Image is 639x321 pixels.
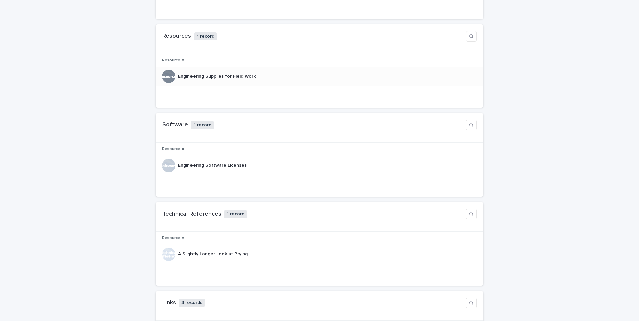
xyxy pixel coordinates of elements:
[162,234,180,242] p: Resource
[162,57,180,64] p: Resource
[162,211,221,218] h1: Technical References
[194,32,217,41] p: 1 record
[191,121,214,129] p: 1 record
[178,250,249,257] p: A Slightly Longer Look at Prying
[162,121,188,129] h1: Software
[224,210,247,218] p: 1 record
[178,72,257,79] p: Engineering Supplies for Field Work
[162,145,180,153] p: Resource
[156,245,483,264] tr: A Slightly Longer Look at PryingA Slightly Longer Look at Prying
[178,161,248,168] p: Engineering Software Licenses
[156,67,483,86] tr: Engineering Supplies for Field WorkEngineering Supplies for Field Work
[179,299,205,307] p: 3 records
[162,33,191,40] h1: Resources
[156,156,483,175] tr: Engineering Software LicensesEngineering Software Licenses
[162,299,176,307] h1: Links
